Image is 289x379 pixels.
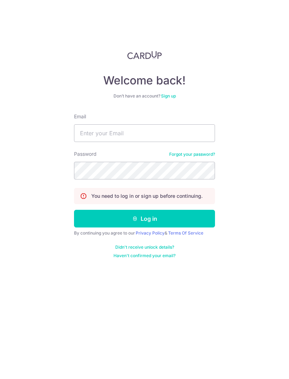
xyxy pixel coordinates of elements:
div: By continuing you agree to our & [74,230,215,236]
a: Privacy Policy [136,230,165,236]
p: You need to log in or sign up before continuing. [91,193,203,200]
img: CardUp Logo [127,51,162,59]
a: Forgot your password? [169,152,215,157]
div: Don’t have an account? [74,93,215,99]
a: Terms Of Service [168,230,203,236]
h4: Welcome back! [74,73,215,88]
a: Haven't confirmed your email? [113,253,176,259]
button: Log in [74,210,215,227]
a: Didn't receive unlock details? [115,244,174,250]
a: Sign up [161,93,176,99]
label: Email [74,113,86,120]
label: Password [74,150,97,158]
input: Enter your Email [74,124,215,142]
